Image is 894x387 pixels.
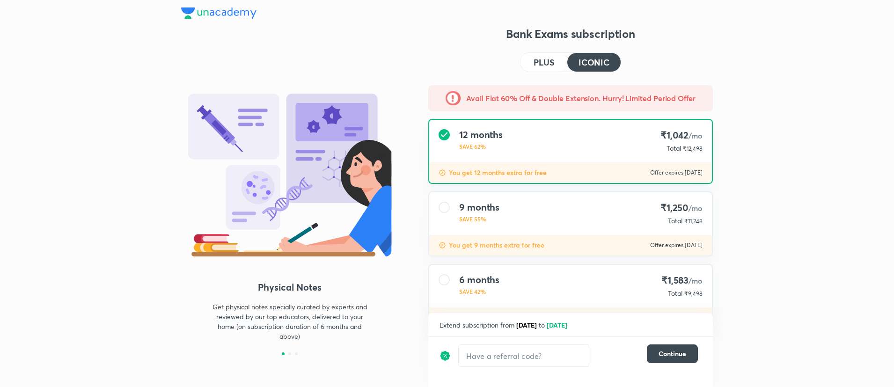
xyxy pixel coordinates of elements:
p: SAVE 42% [459,287,499,296]
button: PLUS [520,53,567,72]
span: ₹11,248 [684,218,703,225]
span: /mo [689,276,703,285]
p: Total [668,289,682,298]
h4: ₹1,583 [661,274,703,287]
p: To be paid as a one-time payment [421,336,720,344]
button: Continue [647,344,698,363]
span: /mo [689,203,703,213]
p: You get 12 months extra for free [449,168,547,177]
img: discount [439,169,446,176]
h4: PLUS [534,58,554,66]
span: Extend subscription from to [440,321,569,329]
p: SAVE 55% [459,215,499,223]
img: discount [439,241,446,249]
span: Continue [659,349,686,358]
button: ICONIC [567,53,621,72]
span: [DATE] [516,321,537,329]
p: Get physical notes specially curated by experts and reviewed by our top educators, delivered to y... [208,302,371,341]
h4: 9 months [459,202,499,213]
img: - [446,91,461,106]
h4: ₹1,250 [660,202,703,214]
p: Offer expires [DATE] [650,169,703,176]
span: ₹12,498 [683,145,703,152]
p: You get 9 months extra for free [449,241,544,250]
h4: ₹1,042 [660,129,703,142]
h3: Bank Exams subscription [428,26,713,41]
img: benefit_3_d9481b976b.svg [181,94,398,256]
h4: ICONIC [579,58,609,66]
p: Total [668,216,682,226]
img: Company Logo [181,7,256,19]
span: [DATE] [547,321,567,329]
p: Offer expires [DATE] [650,241,703,249]
h4: Physical Notes [181,280,398,294]
img: discount [440,344,451,367]
h5: Avail Flat 60% Off & Double Extension. Hurry! Limited Period Offer [466,93,696,104]
span: /mo [689,131,703,140]
input: Have a referral code? [459,345,589,367]
h4: 6 months [459,274,499,285]
span: ₹9,498 [684,290,703,297]
h4: 12 months [459,129,503,140]
p: SAVE 62% [459,142,503,151]
p: Total [667,144,681,153]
